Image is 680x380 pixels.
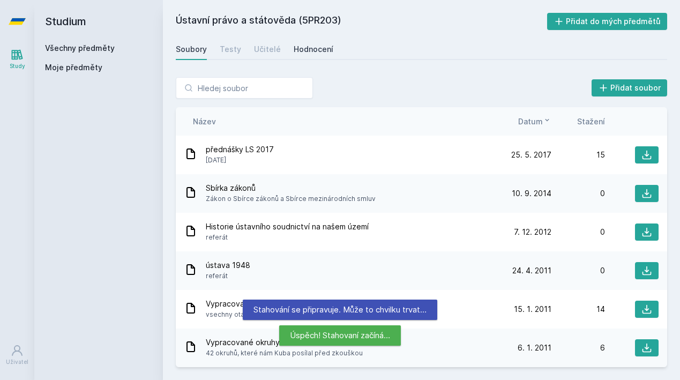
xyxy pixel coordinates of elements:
div: Učitelé [254,44,281,55]
span: ústava 1948 [206,260,250,271]
div: 0 [551,188,605,199]
div: Hodnocení [294,44,333,55]
span: Datum [518,116,543,127]
span: 42 okruhů, které nám Kuba posílal před zkouškou [206,348,363,359]
a: Všechny předměty [45,43,115,53]
div: Úspěch! Stahovaní začíná… [279,325,401,346]
span: Moje předměty [45,62,102,73]
div: 0 [551,227,605,237]
div: Stahování se připravuje. Může to chvilku trvat… [243,300,437,320]
a: Soubory [176,39,207,60]
div: Uživatel [6,358,28,366]
input: Hledej soubor [176,77,313,99]
button: Přidat do mých předmětů [547,13,668,30]
span: Vypracované okruhy ke zkoušce [206,337,363,348]
span: 25. 5. 2017 [511,150,551,160]
span: referát [206,271,250,281]
div: Study [10,62,25,70]
span: přednášky LS 2017 [206,144,274,155]
span: Sbírka zákonů [206,183,376,193]
span: 7. 12. 2012 [514,227,551,237]
a: Uživatel [2,339,32,371]
div: 0 [551,265,605,276]
div: Soubory [176,44,207,55]
div: 6 [551,342,605,353]
span: 24. 4. 2011 [512,265,551,276]
span: 6. 1. 2011 [518,342,551,353]
a: Učitelé [254,39,281,60]
a: Hodnocení [294,39,333,60]
span: [DATE] [206,155,274,166]
span: 10. 9. 2014 [512,188,551,199]
a: Testy [220,39,241,60]
span: Vypracovane otazky na ustavni pravo od [GEOGRAPHIC_DATA] [206,299,432,309]
button: Datum [518,116,551,127]
div: Testy [220,44,241,55]
span: 15. 1. 2011 [514,304,551,315]
button: Název [193,116,216,127]
button: Přidat soubor [592,79,668,96]
span: Historie ústavního soudnictví na našem území [206,221,369,232]
span: vsechny otazky paradne vypracovane az na 1 [206,309,432,320]
button: Stažení [577,116,605,127]
div: 14 [551,304,605,315]
span: referát [206,232,369,243]
a: Study [2,43,32,76]
span: Zákon o Sbírce zákonů a Sbírce mezinárodních smluv [206,193,376,204]
h2: Ústavní právo a státověda (5PR203) [176,13,547,30]
div: 15 [551,150,605,160]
